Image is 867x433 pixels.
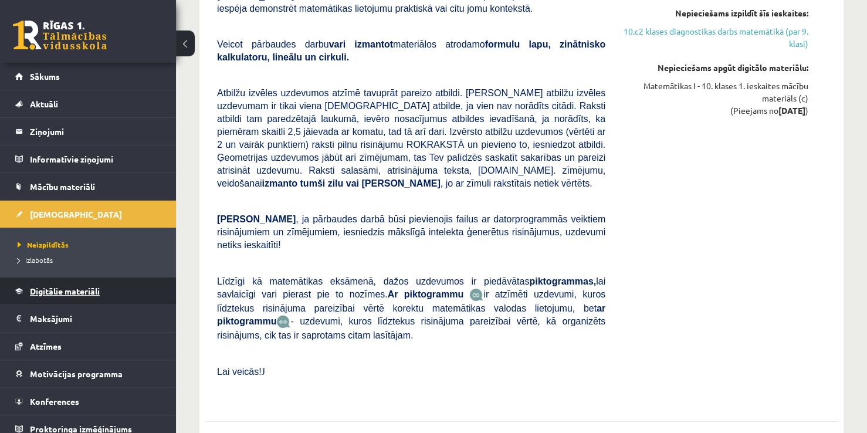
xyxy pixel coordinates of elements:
legend: Informatīvie ziņojumi [30,146,161,172]
a: Mācību materiāli [15,173,161,200]
b: piktogrammas, [529,276,596,286]
span: Izlabotās [18,255,53,265]
a: Neizpildītās [18,239,164,250]
strong: [DATE] [778,105,805,116]
span: Neizpildītās [18,240,69,249]
a: Konferences [15,388,161,415]
img: JfuEzvunn4EvwAAAAASUVORK5CYII= [469,288,483,302]
legend: Ziņojumi [30,118,161,145]
a: Aktuāli [15,90,161,117]
a: Motivācijas programma [15,360,161,387]
b: tumši zilu vai [PERSON_NAME] [300,178,440,188]
span: Sākums [30,71,60,82]
span: [PERSON_NAME] [217,214,296,224]
a: Digitālie materiāli [15,278,161,305]
span: Digitālie materiāli [30,286,100,296]
a: [DEMOGRAPHIC_DATA] [15,201,161,228]
span: J [262,367,265,377]
a: 10.c2 klases diagnostikas darbs matemātikā (par 9. klasi) [623,25,808,50]
span: Motivācijas programma [30,368,123,379]
span: Atzīmes [30,341,62,351]
a: Ziņojumi [15,118,161,145]
span: Aktuāli [30,99,58,109]
legend: Maksājumi [30,305,161,332]
a: Izlabotās [18,255,164,265]
a: Atzīmes [15,333,161,360]
span: ir atzīmēti uzdevumi, kuros līdztekus risinājuma pareizībai vērtē korektu matemātikas valodas lie... [217,289,605,326]
b: Ar piktogrammu [388,289,463,299]
b: formulu lapu, zinātnisko kalkulatoru, lineālu un cirkuli. [217,39,605,62]
b: vari izmantot [329,39,393,49]
div: Matemātikas I - 10. klases 1. ieskaites mācību materiāls (c) (Pieejams no ) [623,80,808,117]
a: Rīgas 1. Tālmācības vidusskola [13,21,107,50]
b: izmanto [262,178,297,188]
span: Konferences [30,396,79,407]
a: Maksājumi [15,305,161,332]
img: wKvN42sLe3LLwAAAABJRU5ErkJggg== [276,315,290,329]
span: Mācību materiāli [30,181,95,192]
div: Nepieciešams izpildīt šīs ieskaites: [623,7,808,19]
span: , ja pārbaudes darbā būsi pievienojis failus ar datorprogrammās veiktiem risinājumiem un zīmējumi... [217,214,605,250]
span: [DEMOGRAPHIC_DATA] [30,209,122,219]
a: Informatīvie ziņojumi [15,146,161,172]
span: Atbilžu izvēles uzdevumos atzīmē tavuprāt pareizo atbildi. [PERSON_NAME] atbilžu izvēles uzdevuma... [217,88,605,188]
span: Veicot pārbaudes darbu materiālos atrodamo [217,39,605,62]
span: Lai veicās! [217,367,262,377]
a: Sākums [15,63,161,90]
div: Nepieciešams apgūt digitālo materiālu: [623,62,808,74]
span: Līdzīgi kā matemātikas eksāmenā, dažos uzdevumos ir piedāvātas lai savlaicīgi vari pierast pie to... [217,276,605,299]
span: - uzdevumi, kuros līdztekus risinājuma pareizībai vērtē, kā organizēts risinājums, cik tas ir sap... [217,316,605,340]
